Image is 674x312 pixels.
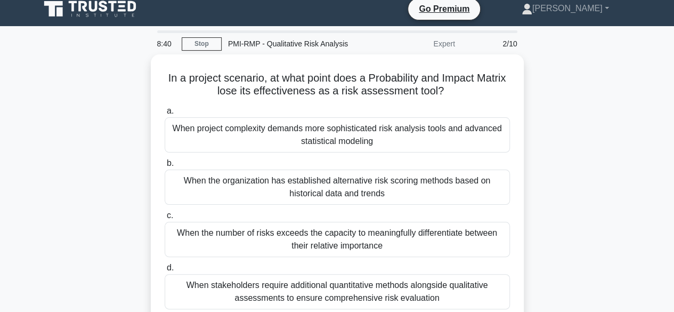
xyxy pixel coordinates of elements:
a: Stop [182,37,222,51]
div: When the organization has established alternative risk scoring methods based on historical data a... [165,170,510,205]
div: PMI-RMP - Qualitative Risk Analysis [222,33,368,54]
div: When stakeholders require additional quantitative methods alongside qualitative assessments to en... [165,274,510,309]
div: 8:40 [151,33,182,54]
div: 2/10 [461,33,524,54]
h5: In a project scenario, at what point does a Probability and Impact Matrix lose its effectiveness ... [164,71,511,98]
div: Expert [368,33,461,54]
span: c. [167,211,173,220]
div: When the number of risks exceeds the capacity to meaningfully differentiate between their relativ... [165,222,510,257]
span: d. [167,263,174,272]
div: When project complexity demands more sophisticated risk analysis tools and advanced statistical m... [165,117,510,153]
span: b. [167,158,174,167]
span: a. [167,106,174,115]
a: Go Premium [412,2,476,15]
